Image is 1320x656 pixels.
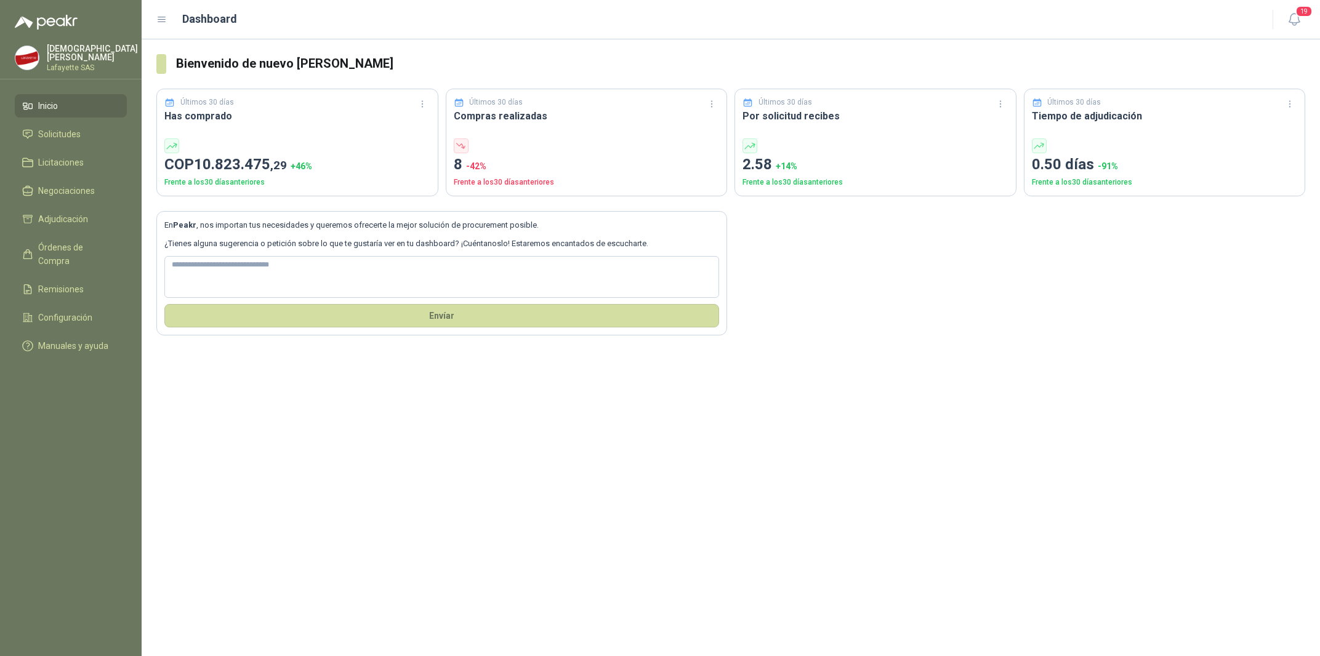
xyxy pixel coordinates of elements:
[164,219,719,231] p: En , nos importan tus necesidades y queremos ofrecerte la mejor solución de procurement posible.
[15,334,127,358] a: Manuales y ayuda
[194,156,287,173] span: 10.823.475
[270,158,287,172] span: ,29
[1098,161,1118,171] span: -91 %
[38,212,88,226] span: Adjudicación
[38,311,92,324] span: Configuración
[47,44,138,62] p: [DEMOGRAPHIC_DATA] [PERSON_NAME]
[15,207,127,231] a: Adjudicación
[759,97,812,108] p: Últimos 30 días
[164,177,430,188] p: Frente a los 30 días anteriores
[164,238,719,250] p: ¿Tienes alguna sugerencia o petición sobre lo que te gustaría ver en tu dashboard? ¡Cuéntanoslo! ...
[15,306,127,329] a: Configuración
[15,151,127,174] a: Licitaciones
[164,108,430,124] h3: Has comprado
[1032,177,1298,188] p: Frente a los 30 días anteriores
[38,99,58,113] span: Inicio
[38,127,81,141] span: Solicitudes
[15,179,127,202] a: Negociaciones
[15,46,39,70] img: Company Logo
[164,304,719,327] button: Envíar
[1032,108,1298,124] h3: Tiempo de adjudicación
[38,339,108,353] span: Manuales y ayuda
[38,241,115,268] span: Órdenes de Compra
[15,122,127,146] a: Solicitudes
[173,220,196,230] b: Peakr
[466,161,486,171] span: -42 %
[15,94,127,118] a: Inicio
[15,278,127,301] a: Remisiones
[47,64,138,71] p: Lafayette SAS
[176,54,1305,73] h3: Bienvenido de nuevo [PERSON_NAME]
[742,153,1008,177] p: 2.58
[469,97,523,108] p: Últimos 30 días
[182,10,237,28] h1: Dashboard
[454,153,720,177] p: 8
[1295,6,1313,17] span: 19
[15,15,78,30] img: Logo peakr
[38,156,84,169] span: Licitaciones
[742,108,1008,124] h3: Por solicitud recibes
[1032,153,1298,177] p: 0.50 días
[38,184,95,198] span: Negociaciones
[1047,97,1101,108] p: Últimos 30 días
[38,282,84,296] span: Remisiones
[454,108,720,124] h3: Compras realizadas
[291,161,312,171] span: + 46 %
[180,97,234,108] p: Últimos 30 días
[15,236,127,273] a: Órdenes de Compra
[454,177,720,188] p: Frente a los 30 días anteriores
[164,153,430,177] p: COP
[1283,9,1305,31] button: 19
[742,177,1008,188] p: Frente a los 30 días anteriores
[776,161,797,171] span: + 14 %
